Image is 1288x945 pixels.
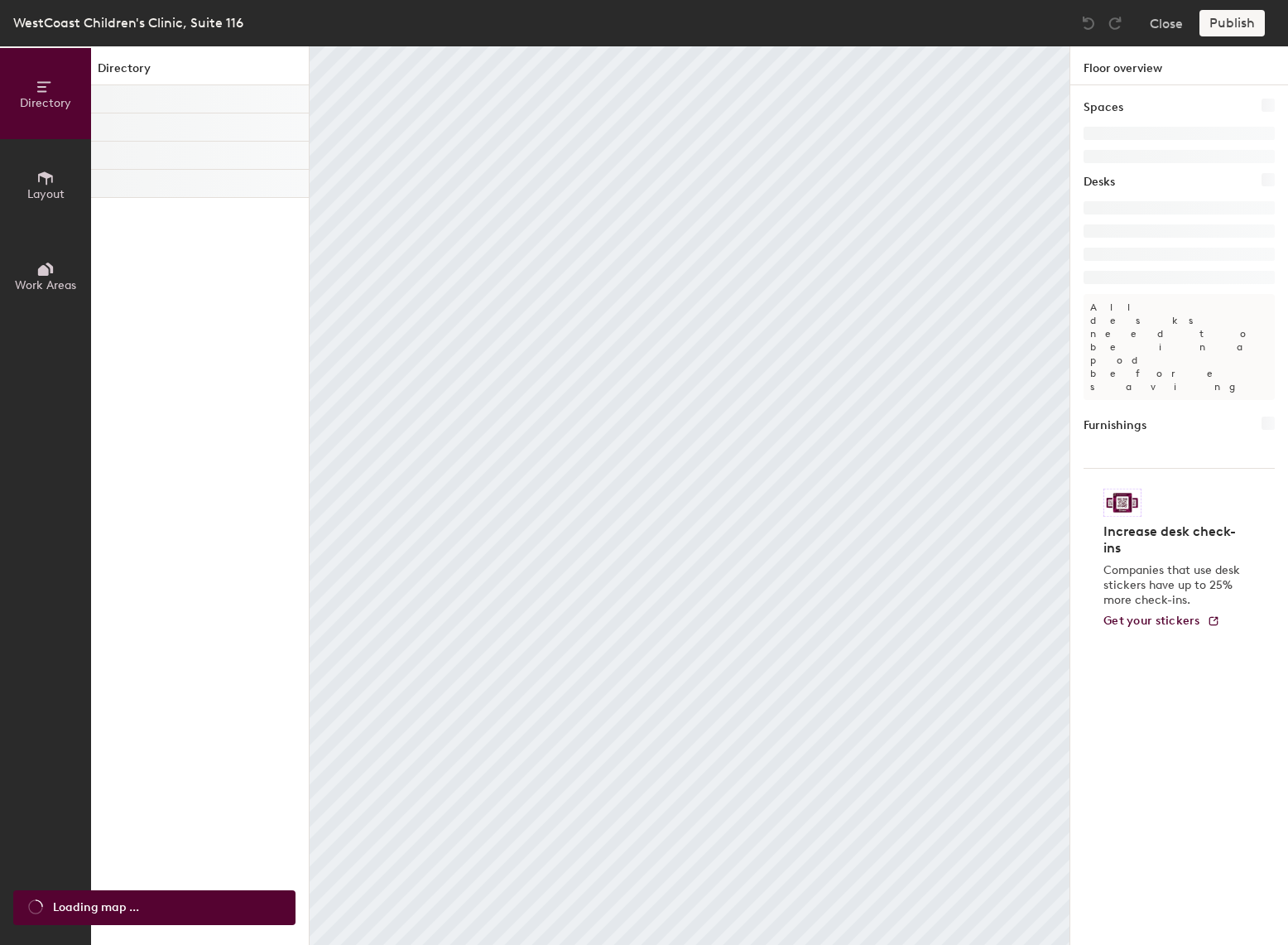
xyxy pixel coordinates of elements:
[1107,15,1123,31] img: Redo
[1084,99,1123,117] h1: Spaces
[1103,563,1245,608] p: Companies that use desk stickers have up to 25% more check-ins.
[1084,294,1275,400] p: All desks need to be in a pod before saving
[1084,173,1115,191] h1: Desks
[1103,614,1200,628] span: Get your stickers
[20,96,71,110] span: Directory
[13,12,243,33] div: WestCoast Children's Clinic, Suite 116
[1084,417,1146,435] h1: Furnishings
[1103,523,1245,557] h4: Increase desk check-ins
[53,899,139,917] span: Loading map ...
[1070,46,1288,85] h1: Floor overview
[91,60,309,85] h1: Directory
[1080,15,1097,31] img: Undo
[15,278,76,292] span: Work Areas
[1103,615,1220,629] a: Get your stickers
[1103,489,1141,517] img: Sticker logo
[27,187,65,201] span: Layout
[1150,10,1183,36] button: Close
[310,46,1069,945] canvas: Map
